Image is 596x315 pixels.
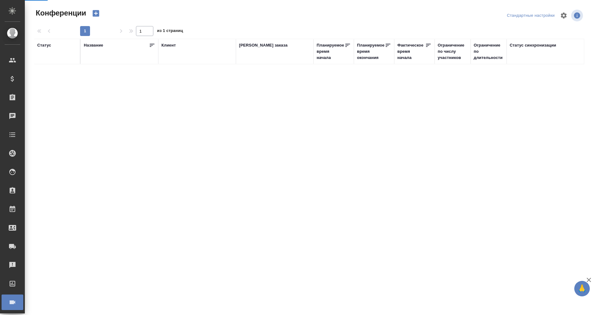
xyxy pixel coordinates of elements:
div: Планируемое время начала [317,42,345,61]
div: Ограничение по числу участников [438,42,467,61]
div: Планируемое время окончания [357,42,385,61]
div: Статус [37,42,51,48]
span: Конференции [34,8,86,18]
span: 🙏 [577,282,587,295]
button: Создать [88,8,103,19]
button: 🙏 [574,281,590,296]
div: Фактическое время начала [397,42,425,61]
div: Клиент [161,42,176,48]
div: Название [84,42,103,48]
span: Настроить таблицу [556,8,571,23]
span: Посмотреть информацию [571,10,584,21]
div: split button [505,11,556,20]
div: Ограничение по длительности [474,42,503,61]
div: Статус синхронизации [510,42,556,48]
span: из 1 страниц [157,27,183,36]
div: [PERSON_NAME] заказа [239,42,287,48]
